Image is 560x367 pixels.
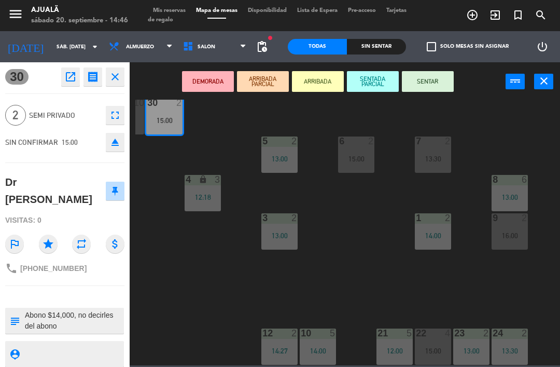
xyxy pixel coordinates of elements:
[31,16,128,26] div: sábado 20. septiembre - 14:46
[343,8,381,13] span: Pre-acceso
[535,9,547,21] i: search
[20,264,87,273] span: [PHONE_NUMBER]
[109,136,121,148] i: eject
[262,329,263,338] div: 12
[148,8,191,13] span: Mis reservas
[106,67,124,86] button: close
[291,213,298,223] div: 2
[61,67,80,86] button: open_in_new
[330,329,336,338] div: 5
[368,137,374,146] div: 2
[262,213,263,223] div: 3
[72,235,91,253] i: repeat
[529,6,552,24] span: BUSCAR
[5,262,18,275] i: phone
[89,40,101,53] i: arrow_drop_down
[292,71,344,92] button: ARRIBADA
[291,137,298,146] div: 2
[484,6,507,24] span: WALK IN
[415,155,451,162] div: 13:30
[536,40,549,53] i: power_settings_new
[176,98,183,107] div: 2
[453,347,489,355] div: 13:00
[198,44,215,50] span: Salón
[338,155,374,162] div: 15:00
[31,5,128,16] div: Ajualä
[339,137,340,146] div: 6
[492,232,528,239] div: 16:00
[5,105,26,126] span: 2
[445,329,451,338] div: 4
[106,133,124,152] button: eject
[87,71,99,83] i: receipt
[492,347,528,355] div: 13:30
[134,98,144,107] div: 10
[109,71,121,83] i: close
[199,175,207,184] i: lock
[182,71,234,92] button: DEMORADA
[483,329,489,338] div: 2
[5,138,58,146] span: SIN CONFIRMAR
[454,329,455,338] div: 23
[109,109,121,121] i: fullscreen
[506,74,525,89] button: power_input
[191,8,243,13] span: Mapa de mesas
[507,6,529,24] span: Reserva especial
[347,71,399,92] button: SENTADA PARCIAL
[261,232,298,239] div: 13:00
[237,71,289,92] button: ARRIBADA PARCIAL
[292,8,343,13] span: Lista de Espera
[407,329,413,338] div: 5
[445,213,451,223] div: 2
[5,211,124,229] div: Visitas: 0
[402,71,454,92] button: SENTAR
[39,235,58,253] i: star
[5,69,29,85] span: 30
[377,329,378,338] div: 21
[261,155,298,162] div: 13:00
[106,106,124,125] button: fullscreen
[83,67,102,86] button: receipt
[534,74,553,89] button: close
[538,75,550,87] i: close
[62,138,78,146] span: 15:00
[8,6,23,22] i: menu
[126,44,154,50] span: Almuerzo
[8,6,23,25] button: menu
[509,75,522,87] i: power_input
[291,329,298,338] div: 2
[300,347,336,355] div: 14:00
[106,235,124,253] i: attach_money
[185,194,221,201] div: 12:18
[427,42,509,51] label: Solo mesas sin asignar
[445,137,451,146] div: 2
[256,40,268,53] span: pending_actions
[522,329,528,338] div: 2
[215,175,221,184] div: 3
[522,213,528,223] div: 2
[288,39,347,55] div: Todas
[64,71,77,83] i: open_in_new
[461,6,484,24] span: RESERVAR MESA
[347,39,406,55] div: Sin sentar
[9,348,20,360] i: person_pin
[243,8,292,13] span: Disponibilidad
[29,110,101,121] span: Semi Privado
[512,9,524,21] i: turned_in_not
[9,315,20,327] i: subject
[489,9,501,21] i: exit_to_app
[466,9,479,21] i: add_circle_outline
[376,347,413,355] div: 12:00
[267,35,273,41] span: fiber_manual_record
[146,117,183,124] div: 15:00
[415,232,451,239] div: 14:00
[492,194,528,201] div: 13:00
